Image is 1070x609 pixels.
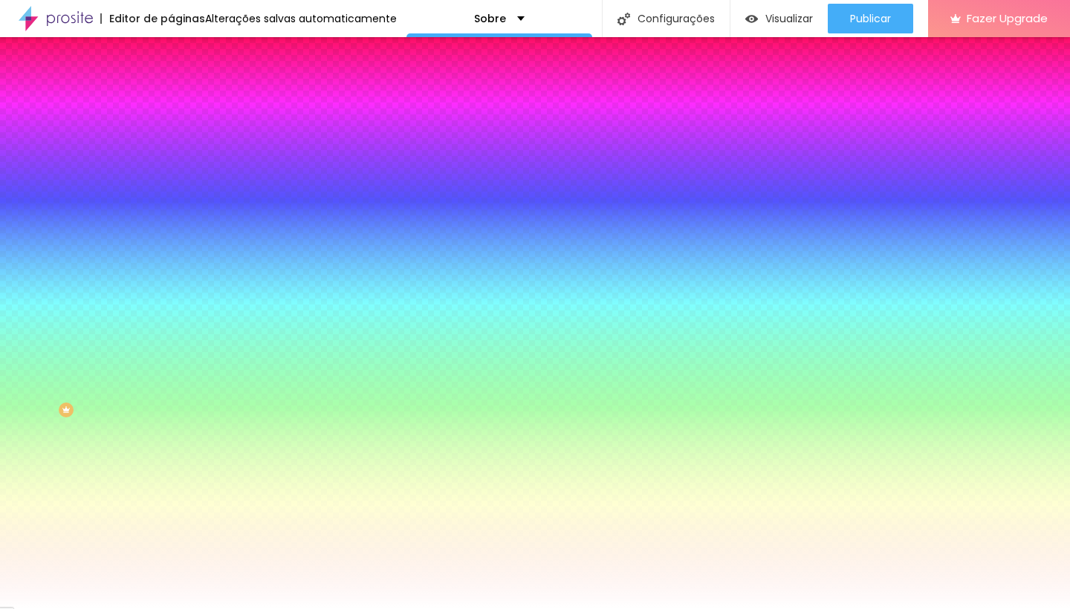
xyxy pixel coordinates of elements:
span: Visualizar [765,13,813,25]
button: Visualizar [730,4,828,33]
div: Editor de páginas [100,13,205,24]
img: view-1.svg [745,13,758,25]
span: Publicar [850,13,891,25]
span: Fazer Upgrade [967,12,1048,25]
div: Alterações salvas automaticamente [205,13,397,24]
p: Sobre [474,13,506,24]
img: Icone [617,13,630,25]
button: Publicar [828,4,913,33]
